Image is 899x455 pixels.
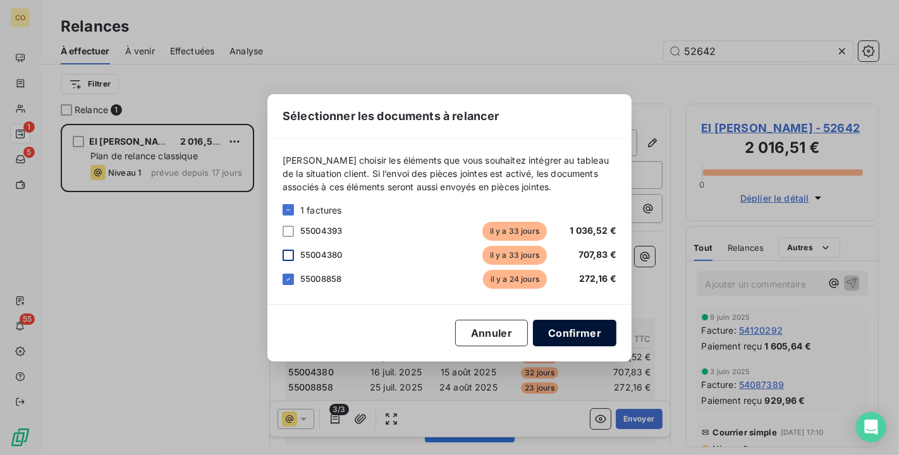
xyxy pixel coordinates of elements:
button: Annuler [455,320,528,346]
span: 272,16 € [579,273,616,284]
div: Open Intercom Messenger [856,412,886,442]
span: il y a 24 jours [483,270,547,289]
span: 1 factures [300,203,342,217]
span: 55008858 [300,274,341,284]
span: il y a 33 jours [482,222,547,241]
span: 707,83 € [578,249,616,260]
span: [PERSON_NAME] choisir les éléments que vous souhaitez intégrer au tableau de la situation client.... [283,154,616,193]
span: 55004393 [300,226,342,236]
button: Confirmer [533,320,616,346]
span: 1 036,52 € [570,225,617,236]
span: 55004380 [300,250,342,260]
span: il y a 33 jours [482,246,547,265]
span: Sélectionner les documents à relancer [283,107,499,124]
